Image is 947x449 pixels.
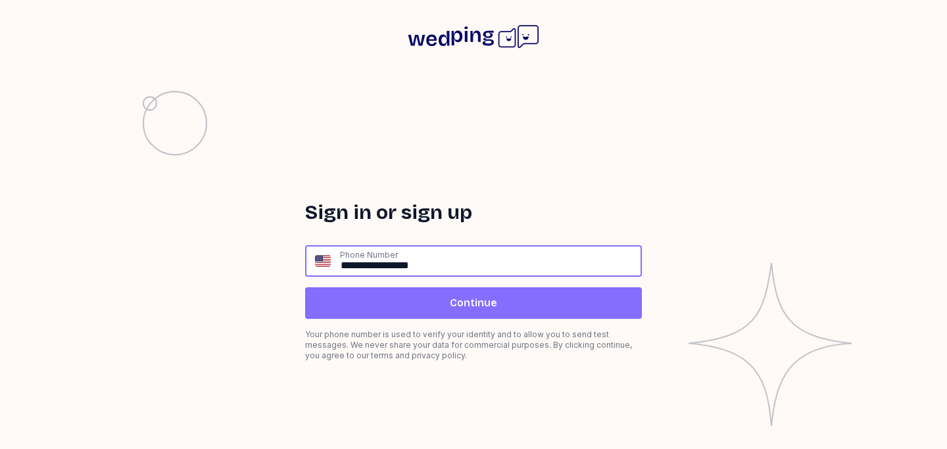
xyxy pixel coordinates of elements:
[450,295,497,311] span: Continue
[305,329,642,361] div: Your phone number is used to verify your identity and to allow you to send test messages. We neve...
[305,287,642,319] button: Continue
[371,350,393,360] a: terms
[305,201,642,224] h1: Sign in or sign up
[412,350,465,360] a: privacy policy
